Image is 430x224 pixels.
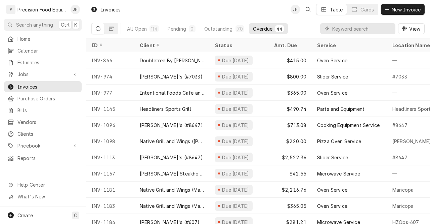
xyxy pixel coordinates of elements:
[269,52,312,68] div: $415.00
[91,42,128,49] div: ID
[221,154,250,161] div: Due [DATE]
[317,122,380,129] div: Cooking Equipment Service
[140,57,204,64] div: Doubletree By [PERSON_NAME]
[392,202,414,210] div: Maricopa
[6,5,15,14] div: P
[317,186,347,193] div: Oven Service
[274,42,305,49] div: Amt. Due
[140,105,191,113] div: Headliners Sports Grill
[317,105,364,113] div: Parts and Equipment
[253,25,272,32] div: Overdue
[140,89,204,96] div: Intentional Foods Cafe and Market
[71,5,80,14] div: JH
[269,101,312,117] div: $490.74
[17,59,78,66] span: Estimates
[221,202,250,210] div: Due [DATE]
[17,35,78,42] span: Home
[332,23,392,34] input: Keyword search
[4,117,82,128] a: Vendors
[86,182,134,198] div: INV-1181
[17,95,78,102] span: Purchase Orders
[269,117,312,133] div: $713.08
[71,5,80,14] div: Jason Hertel's Avatar
[276,25,283,32] div: 44
[237,25,243,32] div: 70
[4,33,82,44] a: Home
[16,21,53,28] span: Search anything
[291,5,300,14] div: JH
[317,170,360,177] div: Microwave Service
[291,5,300,14] div: Jason Hertel's Avatar
[360,6,374,13] div: Cards
[269,133,312,149] div: $220.00
[86,52,134,68] div: INV-866
[140,122,203,129] div: [PERSON_NAME]'s (#8647)
[17,47,78,54] span: Calendar
[317,42,380,49] div: Service
[86,133,134,149] div: INV-1098
[17,181,78,188] span: Help Center
[269,165,312,182] div: $42.55
[17,83,78,90] span: Invoices
[204,25,233,32] div: Outstanding
[330,6,343,13] div: Table
[168,25,186,32] div: Pending
[4,19,82,31] button: Search anythingCtrlK
[221,138,250,145] div: Due [DATE]
[4,179,82,190] a: Go to Help Center
[269,85,312,101] div: $365.00
[61,21,70,28] span: Ctrl
[390,6,422,13] span: New Invoice
[4,140,82,151] a: Go to Pricebook
[140,170,204,177] div: [PERSON_NAME] Steakhouse
[140,138,204,145] div: Native Grill and Wings ([PERSON_NAME])
[269,149,312,165] div: $2,522.36
[381,4,425,15] button: New Invoice
[17,142,68,149] span: Pricebook
[86,149,134,165] div: INV-1113
[140,202,204,210] div: Native Grill and Wings (Maricopa)
[4,128,82,139] a: Clients
[151,25,157,32] div: 114
[4,57,82,68] a: Estimates
[303,4,313,15] button: Open search
[269,198,312,214] div: $365.05
[392,122,407,129] div: #8647
[269,182,312,198] div: $2,216.76
[17,107,78,114] span: Bills
[140,42,203,49] div: Client
[17,6,67,13] div: Precision Food Equipment LLC
[221,73,250,80] div: Due [DATE]
[398,23,425,34] button: View
[269,68,312,85] div: $800.00
[221,57,250,64] div: Due [DATE]
[17,213,33,218] span: Create
[17,155,78,162] span: Reports
[140,73,203,80] div: [PERSON_NAME]'s (#7033)
[4,105,82,116] a: Bills
[17,130,78,137] span: Clients
[317,57,347,64] div: Oven Service
[140,186,204,193] div: Native Grill and Wings (Maricopa)
[74,21,77,28] span: K
[4,191,82,202] a: Go to What's New
[221,122,250,129] div: Due [DATE]
[140,154,203,161] div: [PERSON_NAME]'s (#8647)
[127,25,147,32] div: All Open
[221,89,250,96] div: Due [DATE]
[4,81,82,92] a: Invoices
[317,154,348,161] div: Slicer Service
[221,105,250,113] div: Due [DATE]
[86,165,134,182] div: INV-1167
[215,42,262,49] div: Status
[392,73,407,80] div: #7033
[392,154,407,161] div: #8647
[17,193,78,200] span: What's New
[86,117,134,133] div: INV-1096
[317,202,347,210] div: Oven Service
[86,198,134,214] div: INV-1183
[17,119,78,126] span: Vendors
[17,71,68,78] span: Jobs
[4,153,82,164] a: Reports
[4,45,82,56] a: Calendar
